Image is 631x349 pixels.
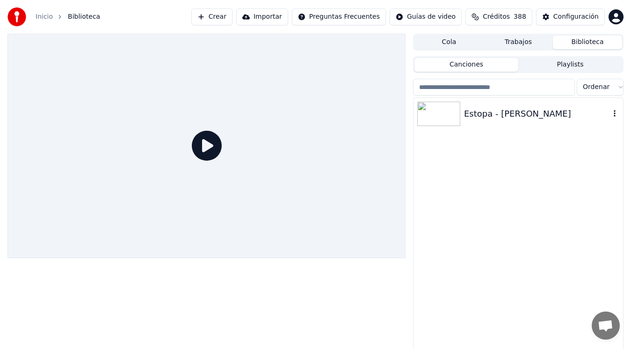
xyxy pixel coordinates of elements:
span: Biblioteca [68,12,100,22]
span: Créditos [483,12,510,22]
img: youka [7,7,26,26]
a: Inicio [36,12,53,22]
button: Biblioteca [553,36,622,49]
button: Importar [236,8,288,25]
span: Ordenar [583,82,609,92]
button: Crear [191,8,232,25]
div: Configuración [553,12,599,22]
button: Cola [414,36,484,49]
button: Configuración [536,8,605,25]
nav: breadcrumb [36,12,100,22]
span: 388 [514,12,526,22]
div: Estopa - [PERSON_NAME] [464,107,610,120]
button: Créditos388 [465,8,532,25]
button: Preguntas Frecuentes [292,8,386,25]
div: Chat abierto [592,312,620,340]
button: Canciones [414,58,518,72]
button: Playlists [518,58,622,72]
button: Guías de video [390,8,462,25]
button: Trabajos [484,36,553,49]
